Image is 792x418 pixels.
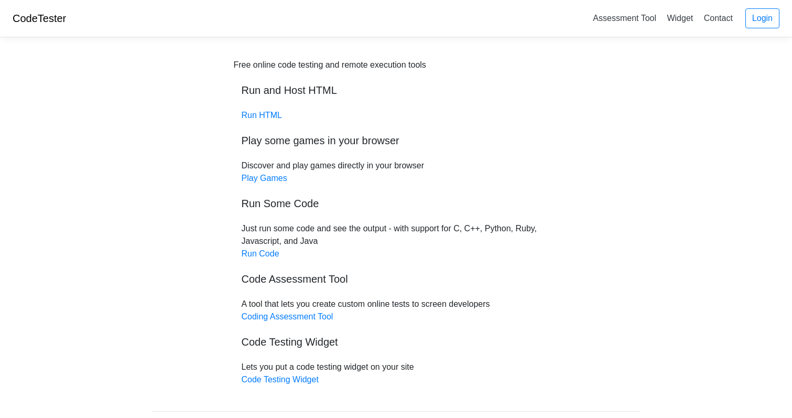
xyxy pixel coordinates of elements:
[663,9,697,27] a: Widget
[242,273,551,285] h5: Code Assessment Tool
[242,134,551,147] h5: Play some games in your browser
[242,375,319,384] a: Code Testing Widget
[242,84,551,97] h5: Run and Host HTML
[745,8,779,28] a: Login
[242,336,551,348] h5: Code Testing Widget
[242,174,287,183] a: Play Games
[13,13,66,24] a: CodeTester
[234,59,559,386] div: Discover and play games directly in your browser Just run some code and see the output - with sup...
[700,9,737,27] a: Contact
[234,59,426,71] div: Free online code testing and remote execution tools
[242,312,333,321] a: Coding Assessment Tool
[242,197,551,210] h5: Run Some Code
[242,111,282,120] a: Run HTML
[589,9,660,27] a: Assessment Tool
[242,249,279,258] a: Run Code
